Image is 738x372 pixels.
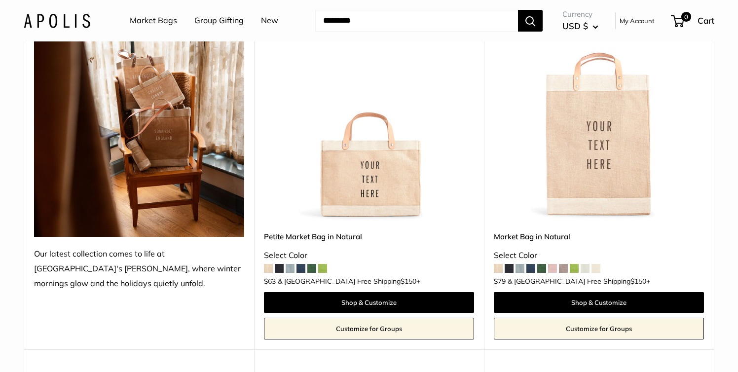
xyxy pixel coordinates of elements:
[562,18,598,34] button: USD $
[264,248,474,263] div: Select Color
[264,318,474,339] a: Customize for Groups
[264,292,474,313] a: Shop & Customize
[630,277,646,286] span: $150
[24,13,90,28] img: Apolis
[562,7,598,21] span: Currency
[194,13,244,28] a: Group Gifting
[130,13,177,28] a: Market Bags
[672,13,714,29] a: 0 Cart
[620,15,655,27] a: My Account
[698,15,714,26] span: Cart
[34,11,244,237] img: Our latest collection comes to life at UK's Estelle Manor, where winter mornings glow and the hol...
[261,13,278,28] a: New
[264,277,276,286] span: $63
[264,231,474,242] a: Petite Market Bag in Natural
[494,11,704,221] a: Market Bag in NaturalMarket Bag in Natural
[494,318,704,339] a: Customize for Groups
[401,277,416,286] span: $150
[315,10,518,32] input: Search...
[264,11,474,221] a: Petite Market Bag in NaturalPetite Market Bag in Natural
[264,11,474,221] img: Petite Market Bag in Natural
[494,277,506,286] span: $79
[508,278,650,285] span: & [GEOGRAPHIC_DATA] Free Shipping +
[518,10,543,32] button: Search
[494,248,704,263] div: Select Color
[562,21,588,31] span: USD $
[494,292,704,313] a: Shop & Customize
[681,12,691,22] span: 0
[278,278,420,285] span: & [GEOGRAPHIC_DATA] Free Shipping +
[494,231,704,242] a: Market Bag in Natural
[34,247,244,291] div: Our latest collection comes to life at [GEOGRAPHIC_DATA]'s [PERSON_NAME], where winter mornings g...
[494,11,704,221] img: Market Bag in Natural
